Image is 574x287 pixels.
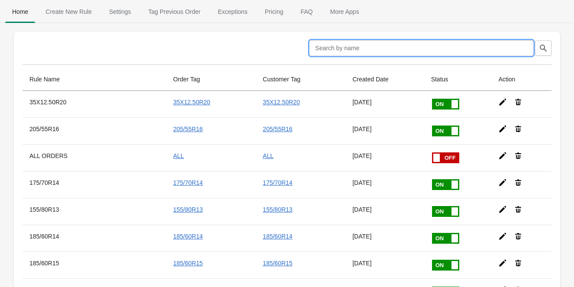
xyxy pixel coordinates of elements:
[345,68,424,91] th: Created Date
[345,117,424,144] td: [DATE]
[166,68,256,91] th: Order Tag
[23,91,166,117] th: 35X12.50R20
[345,91,424,117] td: [DATE]
[345,225,424,252] td: [DATE]
[173,99,210,106] a: 35X12.50R20
[424,68,492,91] th: Status
[23,198,166,225] th: 155/80R13
[173,206,203,213] a: 155/80R13
[263,206,293,213] a: 155/80R13
[173,126,203,132] a: 205/55R16
[345,171,424,198] td: [DATE]
[37,0,100,23] button: Create_New_Rule
[23,252,166,278] th: 185/60R15
[3,0,37,23] button: Home
[345,144,424,171] td: [DATE]
[102,4,138,19] span: Settings
[39,4,99,19] span: Create New Rule
[173,233,203,240] a: 185/60R14
[323,4,366,19] span: More Apps
[23,171,166,198] th: 175/70R14
[23,144,166,171] th: ALL ORDERS
[263,99,300,106] a: 35X12.50R20
[173,260,203,267] a: 185/60R15
[142,4,208,19] span: Tag Previous Order
[263,260,293,267] a: 185/60R15
[310,40,533,56] input: Search by name
[258,4,290,19] span: Pricing
[345,198,424,225] td: [DATE]
[23,117,166,144] th: 205/55R16
[23,225,166,252] th: 185/60R14
[5,4,35,19] span: Home
[211,4,254,19] span: Exceptions
[345,252,424,278] td: [DATE]
[100,0,140,23] button: Settings
[293,4,319,19] span: FAQ
[263,233,293,240] a: 185/60R14
[491,68,551,91] th: Action
[173,179,203,186] a: 175/70R14
[263,179,293,186] a: 175/70R14
[23,68,166,91] th: Rule Name
[256,68,345,91] th: Customer Tag
[173,152,184,159] a: ALL
[263,126,293,132] a: 205/55R16
[263,152,274,159] a: ALL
